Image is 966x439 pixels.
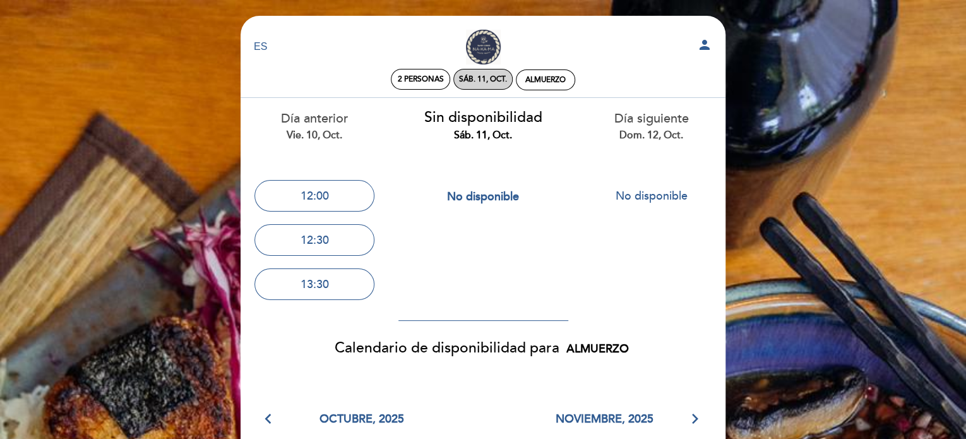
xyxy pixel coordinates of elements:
div: sáb. 11, oct. [408,128,558,143]
span: octubre, 2025 [319,411,404,428]
i: arrow_back_ios [265,411,277,428]
span: Sin disponibilidad [424,109,542,126]
button: person [697,37,712,57]
i: person [697,37,712,52]
a: [PERSON_NAME] [404,30,562,64]
div: Día siguiente [576,110,726,142]
span: 2 personas [398,75,444,84]
div: vie. 10, oct. [240,128,390,143]
div: Día anterior [240,110,390,142]
div: Almuerzo [525,75,566,85]
span: noviembre, 2025 [556,411,653,428]
button: No disponible [592,180,712,212]
span: Calendario de disponibilidad para [335,339,559,357]
span: No disponible [447,189,519,203]
button: 12:00 [254,180,374,212]
button: 13:30 [254,268,374,300]
div: sáb. 11, oct. [459,75,507,84]
i: arrow_forward_ios [689,411,701,428]
button: 12:30 [254,224,374,256]
div: dom. 12, oct. [576,128,726,143]
button: No disponible [423,181,543,212]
